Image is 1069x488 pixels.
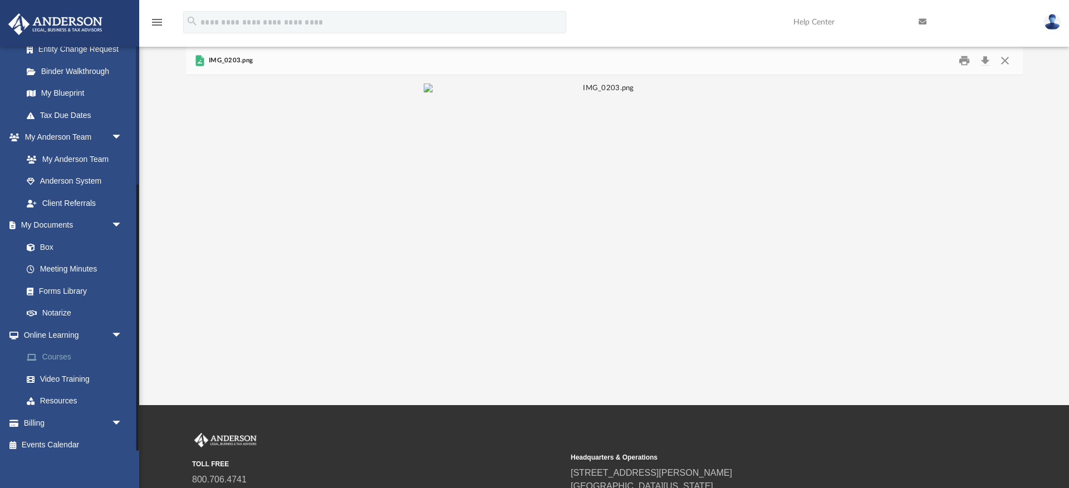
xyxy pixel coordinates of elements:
img: IMG_0203.png [424,83,784,93]
a: My Documentsarrow_drop_down [8,214,134,236]
small: TOLL FREE [192,459,563,469]
a: Billingarrow_drop_down [8,412,139,434]
span: IMG_0203.png [207,56,253,66]
a: Anderson System [16,170,134,193]
a: Notarize [16,302,134,324]
button: Print [953,52,975,69]
span: arrow_drop_down [111,126,134,149]
a: Events Calendar [8,434,139,456]
a: Online Learningarrow_drop_down [8,324,139,346]
a: Forms Library [16,280,128,302]
a: Entity Change Request [16,38,139,61]
div: Preview [186,46,1023,363]
a: My Anderson Team [16,148,128,170]
button: Close [995,52,1015,69]
i: search [186,15,198,27]
a: Client Referrals [16,192,134,214]
a: Tax Due Dates [16,104,139,126]
img: Anderson Advisors Platinum Portal [5,13,106,35]
span: arrow_drop_down [111,412,134,435]
a: 800.706.4741 [192,475,247,484]
span: arrow_drop_down [111,214,134,237]
a: [STREET_ADDRESS][PERSON_NAME] [571,468,732,477]
a: Binder Walkthrough [16,60,139,82]
div: File preview [186,75,1023,362]
a: Courses [16,346,139,368]
a: Meeting Minutes [16,258,134,280]
button: Download [975,52,996,69]
a: My Anderson Teamarrow_drop_down [8,126,134,149]
span: arrow_drop_down [111,324,134,347]
small: Headquarters & Operations [571,452,941,462]
a: Video Training [16,368,134,390]
a: My Blueprint [16,82,134,105]
i: menu [150,16,164,29]
a: Resources [16,390,139,412]
a: Box [16,236,128,258]
a: menu [150,21,164,29]
img: User Pic [1044,14,1061,30]
img: Anderson Advisors Platinum Portal [192,433,259,447]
